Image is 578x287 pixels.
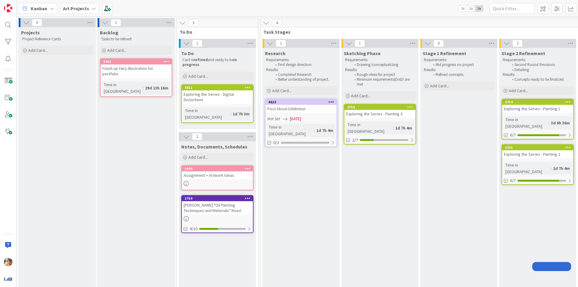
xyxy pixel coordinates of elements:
span: 1 [355,40,365,47]
span: 6/7 [510,132,516,138]
span: : [143,85,144,91]
span: Backlog [100,30,118,36]
div: 2759 [182,196,253,201]
span: Sketching Phase [344,50,381,56]
p: Requirements: [424,58,494,62]
span: 0 [32,19,42,26]
li: Better understanding of project. [272,77,336,82]
div: Assignment + Artwork Ideas [182,171,253,179]
li: Completed Research [272,72,336,77]
p: Requirements: [503,58,573,62]
span: To Do [181,50,194,56]
span: To Do [180,29,250,35]
span: : [551,165,552,172]
div: 1640 [185,167,253,171]
span: Add Card... [188,154,208,160]
div: Time in [GEOGRAPHIC_DATA] [504,162,551,175]
div: 2759 [185,196,253,201]
div: Time in [GEOGRAPHIC_DATA] [102,81,143,95]
div: 1640Assignment + Artwork Ideas [182,166,253,179]
span: 6/7 [510,177,516,184]
div: Exploring the Series - Painting 3 [344,110,415,118]
div: 4755 [505,145,573,150]
a: 4756Exploring the Series - Painting 3Time in [GEOGRAPHIC_DATA]:1d 7h 4m2/7 [344,104,416,145]
span: Add Card... [272,88,291,93]
span: Add Card... [28,48,48,53]
div: 4623 [266,99,337,105]
span: Add Card... [509,88,528,93]
div: 3963 [101,59,172,64]
div: 4756Exploring the Series - Painting 3 [344,105,415,118]
span: [DATE] [290,116,301,122]
div: Time in [GEOGRAPHIC_DATA] [346,121,393,135]
div: [PERSON_NAME] "Oil Painting Techniques and Materials" Read [182,201,253,214]
p: Results: [266,67,336,72]
div: 3d 6h 36m [549,120,571,126]
p: Results: [503,72,573,77]
div: Time in [GEOGRAPHIC_DATA] [184,107,230,120]
li: Refined concepts. [430,72,494,77]
div: 4811 [185,86,253,90]
li: Minimum requirements(DoD) are met [351,77,415,87]
span: 2 [192,133,202,140]
a: 4755Exploring the Series - Painting 2Time in [GEOGRAPHIC_DATA]:1d 7h 4m6/7 [502,144,574,185]
span: 2x [467,5,475,11]
span: 1 [276,40,286,47]
span: 4/10 [190,226,197,232]
span: Add Card... [430,83,449,89]
li: Concepts ready to be finalized. [509,77,573,82]
div: 4755 [502,145,573,150]
li: Drawing/conceptualizing [351,62,415,67]
div: 3963 [103,60,172,64]
p: Card is and ready to be [182,58,252,67]
span: 3 [188,19,198,27]
div: 4754Exploring the Series - Painting 1 [502,99,573,113]
div: 4811 [182,85,253,90]
div: 1d 7h 4m [315,127,335,134]
div: Time in [GEOGRAPHIC_DATA] [504,116,548,129]
span: : [548,120,549,126]
div: 3963Finish up fairy illustration for portfolio [101,59,172,78]
span: Kanban [31,5,47,12]
span: : [230,111,231,117]
div: Exploring the Series - Painting 1 [502,105,573,113]
a: 4754Exploring the Series - Painting 1Time in [GEOGRAPHIC_DATA]:3d 6h 36m6/7 [502,99,574,139]
span: Stage 1 Refinement [423,50,466,56]
div: 4811Exploring the Series - Digital Distortions [182,85,253,104]
span: Add Card... [351,93,370,98]
span: Add Card... [107,48,126,53]
div: Post About Exhibition [266,105,337,113]
span: 2 [512,40,523,47]
p: Results: [424,67,494,72]
span: 1x [459,5,467,11]
div: Finish up fairy illustration for portfolio [101,64,172,78]
span: Notes, Documents, Schedules [181,144,247,150]
span: : [314,127,315,134]
span: 4 [272,19,282,27]
a: 3963Finish up fairy illustration for portfolioTime in [GEOGRAPHIC_DATA]:29d 13h 16m [100,58,172,97]
div: Exploring the Series - Painting 2 [502,150,573,158]
b: Art Projects [63,5,89,11]
strong: refined [194,57,208,62]
a: 4811Exploring the Series - Digital DistortionsTime in [GEOGRAPHIC_DATA]:1d 7h 3m [181,84,253,123]
span: Research [265,50,285,56]
li: Find design direction. [272,62,336,67]
span: 0 [433,40,444,47]
span: 1 [192,40,202,47]
div: 2759[PERSON_NAME] "Oil Painting Techniques and Materials" Read [182,196,253,214]
div: 4623Post About Exhibition [266,99,337,113]
div: 4754 [502,99,573,105]
span: Projects [21,30,40,36]
img: avatar [4,275,12,283]
i: Not Set [267,116,280,121]
span: 2/7 [352,137,358,143]
span: : [393,125,394,131]
img: JF [4,258,12,266]
a: 4623Post About ExhibitionNot Set[DATE]Time in [GEOGRAPHIC_DATA]:1d 7h 4m0/2 [265,99,337,147]
a: 1640Assignment + Artwork Ideas [181,165,253,190]
div: 4756 [344,105,415,110]
input: Quick Filter... [489,3,535,14]
div: Time in [GEOGRAPHIC_DATA] [267,124,314,137]
p: Results: [345,67,415,72]
div: 1d 7h 4m [552,165,571,172]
